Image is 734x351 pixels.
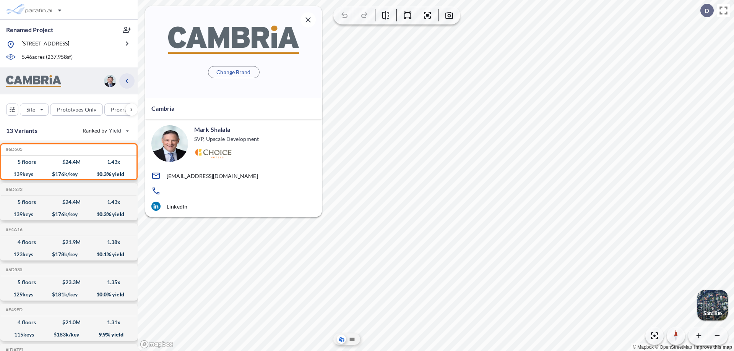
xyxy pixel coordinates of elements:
[694,345,732,350] a: Improve this map
[21,40,69,49] p: [STREET_ADDRESS]
[104,104,146,116] button: Program
[697,290,728,320] button: Switcher ImageSatellite
[4,267,23,272] h5: Click to copy the code
[194,149,232,159] img: Logo
[22,53,73,61] p: 5.46 acres ( 237,958 sf)
[6,75,61,87] img: BrandImage
[4,307,23,312] h5: Click to copy the code
[4,227,23,232] h5: Click to copy the code
[633,345,654,350] a: Mapbox
[76,125,134,137] button: Ranked by Yield
[337,335,346,344] button: Aerial View
[151,171,316,180] a: [EMAIL_ADDRESS][DOMAIN_NAME]
[216,68,250,76] p: Change Brand
[57,106,96,113] p: Prototypes Only
[208,66,260,78] button: Change Brand
[703,310,722,316] p: Satellite
[4,187,23,192] h5: Click to copy the code
[655,345,692,350] a: OpenStreetMap
[167,173,258,179] p: [EMAIL_ADDRESS][DOMAIN_NAME]
[168,26,299,53] img: BrandImage
[348,335,357,344] button: Site Plan
[50,104,103,116] button: Prototypes Only
[26,106,35,113] p: Site
[20,104,49,116] button: Site
[151,104,174,113] p: Cambria
[194,125,230,134] p: Mark Shalala
[151,125,188,162] img: user logo
[6,126,37,135] p: 13 Variants
[705,7,709,14] p: D
[194,135,259,143] p: SVP, Upscale Development
[4,147,23,152] h5: Click to copy the code
[697,290,728,320] img: Switcher Image
[151,202,316,211] a: LinkedIn
[6,26,53,34] p: Renamed Project
[104,75,116,87] img: user logo
[140,340,174,349] a: Mapbox homepage
[167,203,187,210] p: LinkedIn
[111,106,132,113] p: Program
[109,127,122,134] span: Yield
